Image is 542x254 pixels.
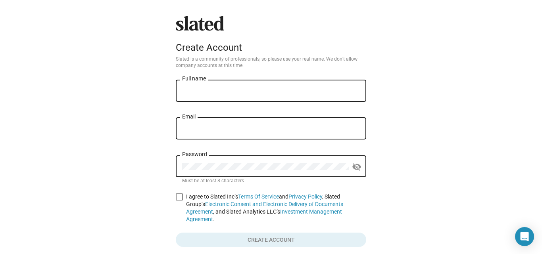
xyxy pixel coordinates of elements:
[176,16,366,56] sl-branding: Create Account
[352,161,361,173] mat-icon: visibility_off
[186,201,343,215] a: Electronic Consent and Electronic Delivery of Documents Agreement
[288,193,322,200] a: Privacy Policy
[176,56,366,69] p: Slated is a community of professionals, so please use your real name. We don’t allow company acco...
[238,193,279,200] a: Terms Of Service
[349,159,365,175] button: Show password
[515,227,534,246] div: Open Intercom Messenger
[182,178,244,184] mat-hint: Must be at least 8 characters
[186,193,366,223] span: I agree to Slated Inc’s and , Slated Group’s , and Slated Analytics LLC’s .
[176,42,366,53] div: Create Account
